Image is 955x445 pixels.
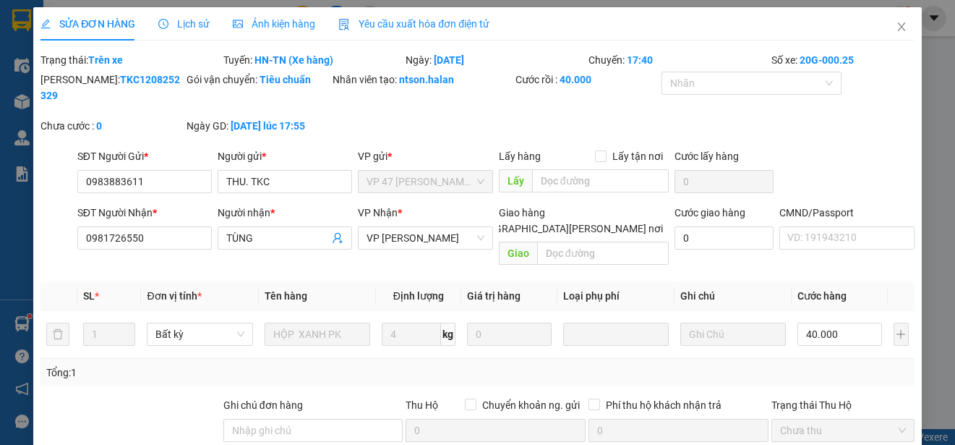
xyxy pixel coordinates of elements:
[399,74,454,85] b: ntson.halan
[466,221,669,237] span: [GEOGRAPHIC_DATA][PERSON_NAME] nơi
[675,170,774,193] input: Cước lấy hàng
[88,54,123,66] b: Trên xe
[607,148,669,164] span: Lấy tận nơi
[557,282,675,310] th: Loại phụ phí
[40,19,51,29] span: edit
[627,54,653,66] b: 17:40
[675,226,774,250] input: Cước giao hàng
[333,72,513,88] div: Nhân viên tạo:
[441,323,455,346] span: kg
[779,205,914,221] div: CMND/Passport
[77,148,212,164] div: SĐT Người Gửi
[338,18,489,30] span: Yêu cầu xuất hóa đơn điện tử
[77,205,212,221] div: SĐT Người Nhận
[155,323,244,345] span: Bất kỳ
[797,290,847,302] span: Cước hàng
[187,72,330,88] div: Gói vận chuyển:
[222,52,405,68] div: Tuyến:
[780,420,906,441] span: Chưa thu
[218,148,352,164] div: Người gửi
[254,54,333,66] b: HN-TN (Xe hàng)
[231,120,305,132] b: [DATE] lúc 17:55
[218,205,352,221] div: Người nhận
[770,52,916,68] div: Số xe:
[39,52,222,68] div: Trạng thái:
[338,19,350,30] img: icon
[158,18,210,30] span: Lịch sử
[233,18,315,30] span: Ảnh kiện hàng
[332,232,343,244] span: user-add
[404,52,587,68] div: Ngày:
[187,118,330,134] div: Ngày GD:
[476,397,586,413] span: Chuyển khoản ng. gửi
[40,118,184,134] div: Chưa cước :
[467,290,521,302] span: Giá trị hàng
[393,290,444,302] span: Định lượng
[233,19,243,29] span: picture
[265,323,370,346] input: VD: Bàn, Ghế
[260,74,311,85] b: Tiêu chuẩn
[499,151,541,162] span: Lấy hàng
[434,54,464,66] b: [DATE]
[265,290,307,302] span: Tên hàng
[40,72,184,103] div: [PERSON_NAME]:
[46,365,369,381] div: Tổng: 1
[537,242,669,265] input: Dọc đường
[223,399,303,411] label: Ghi chú đơn hàng
[499,207,545,219] span: Giao hàng
[499,242,537,265] span: Giao
[680,323,786,346] input: Ghi Chú
[467,323,552,346] input: 0
[896,21,907,33] span: close
[83,290,95,302] span: SL
[158,19,168,29] span: clock-circle
[406,399,438,411] span: Thu Hộ
[358,148,492,164] div: VP gửi
[587,52,770,68] div: Chuyến:
[894,323,909,346] button: plus
[367,171,484,192] span: VP 47 Trần Khát Chân
[358,207,398,219] span: VP Nhận
[46,323,69,346] button: delete
[675,207,745,219] label: Cước giao hàng
[499,169,532,192] span: Lấy
[147,290,201,302] span: Đơn vị tính
[367,227,484,249] span: VP Yên Bình
[532,169,669,192] input: Dọc đường
[515,72,659,88] div: Cước rồi :
[40,18,135,30] span: SỬA ĐƠN HÀNG
[675,151,739,162] label: Cước lấy hàng
[600,397,727,413] span: Phí thu hộ khách nhận trả
[560,74,591,85] b: 40.000
[771,397,915,413] div: Trạng thái Thu Hộ
[223,419,403,442] input: Ghi chú đơn hàng
[96,120,102,132] b: 0
[881,7,922,48] button: Close
[800,54,854,66] b: 20G-000.25
[675,282,792,310] th: Ghi chú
